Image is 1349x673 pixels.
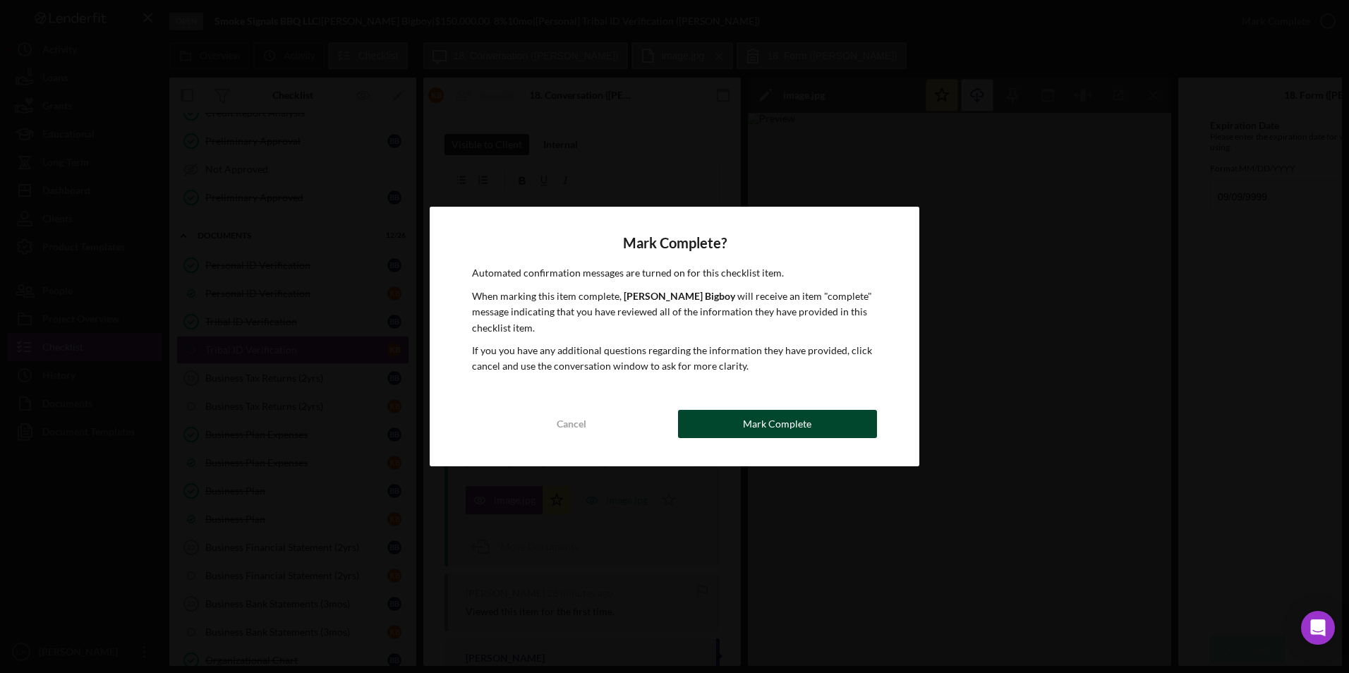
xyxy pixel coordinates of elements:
[472,343,877,375] p: If you you have any additional questions regarding the information they have provided, click canc...
[472,410,671,438] button: Cancel
[472,235,877,251] h4: Mark Complete?
[557,410,586,438] div: Cancel
[743,410,811,438] div: Mark Complete
[1301,611,1335,645] div: Open Intercom Messenger
[472,289,877,336] p: When marking this item complete, will receive an item "complete" message indicating that you have...
[624,290,735,302] b: [PERSON_NAME] Bigboy
[678,410,877,438] button: Mark Complete
[472,265,877,281] p: Automated confirmation messages are turned on for this checklist item.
